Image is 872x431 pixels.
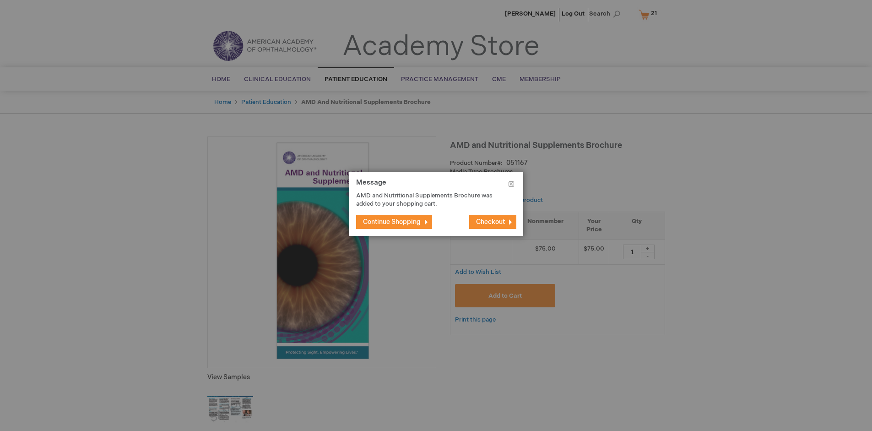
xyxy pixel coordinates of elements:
[356,179,516,191] h1: Message
[469,215,516,229] button: Checkout
[356,215,432,229] button: Continue Shopping
[476,218,505,226] span: Checkout
[356,191,503,208] p: AMD and Nutritional Supplements Brochure was added to your shopping cart.
[363,218,421,226] span: Continue Shopping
